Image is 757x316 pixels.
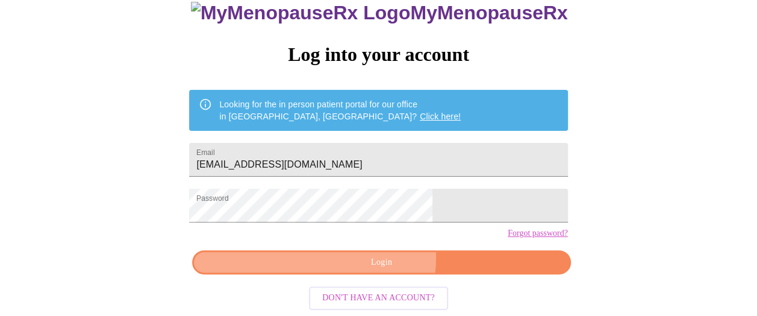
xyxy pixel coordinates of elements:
img: MyMenopauseRx Logo [191,2,410,24]
span: Don't have an account? [322,291,435,306]
a: Forgot password? [508,229,568,238]
span: Login [206,255,556,270]
div: Looking for the in person patient portal for our office in [GEOGRAPHIC_DATA], [GEOGRAPHIC_DATA]? [219,93,461,127]
button: Don't have an account? [309,286,448,310]
h3: Log into your account [189,43,567,66]
button: Login [192,250,570,275]
a: Click here! [420,112,461,121]
a: Don't have an account? [306,292,451,302]
h3: MyMenopauseRx [191,2,568,24]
